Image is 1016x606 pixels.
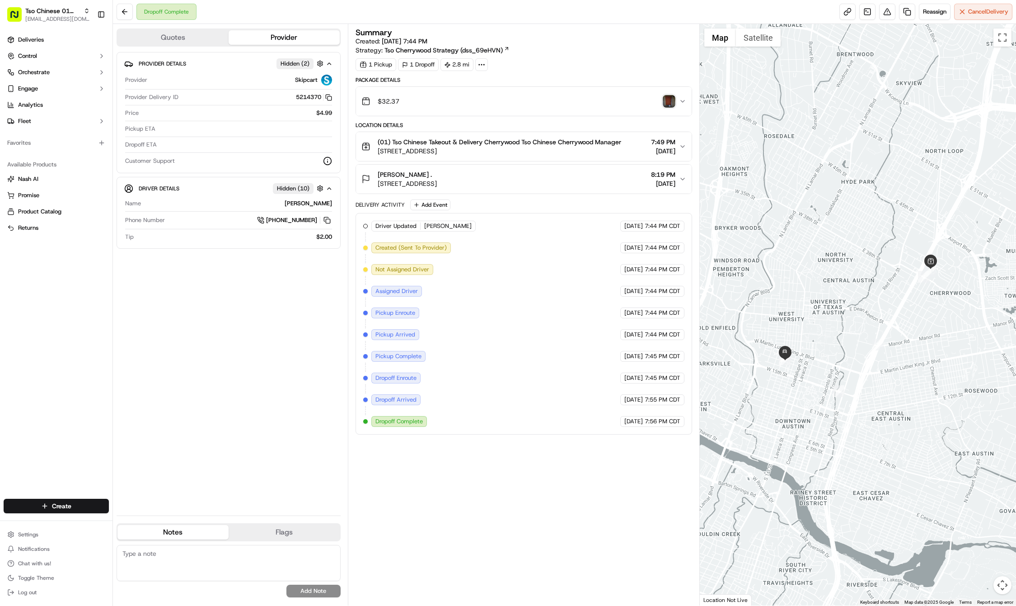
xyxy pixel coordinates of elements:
[124,56,333,71] button: Provider DetailsHidden (2)
[860,599,899,606] button: Keyboard shortcuts
[4,572,109,584] button: Toggle Theme
[702,594,732,606] a: Open this area in Google Maps (opens a new window)
[18,175,38,183] span: Nash AI
[645,287,680,295] span: 7:44 PM CDT
[4,81,109,96] button: Engage
[378,179,437,188] span: [STREET_ADDRESS]
[276,58,326,69] button: Hidden (2)
[25,6,80,15] button: Tso Chinese 01 Cherrywood
[663,95,675,108] img: photo_proof_of_delivery image
[624,309,643,317] span: [DATE]
[904,600,954,605] span: Map data ©2025 Google
[18,68,50,76] span: Orchestrate
[18,85,38,93] span: Engage
[378,97,399,106] span: $32.37
[125,233,134,241] span: Tip
[4,499,109,513] button: Create
[378,170,432,179] span: [PERSON_NAME] .
[375,396,417,404] span: Dropoff Arrived
[4,543,109,555] button: Notifications
[645,222,680,230] span: 7:44 PM CDT
[4,528,109,541] button: Settings
[4,586,109,599] button: Log out
[125,93,178,101] span: Provider Delivery ID
[919,4,950,20] button: Reassign
[4,172,109,186] button: Nash AI
[7,208,105,216] a: Product Catalog
[281,60,309,68] span: Hidden ( 2 )
[125,76,147,84] span: Provider
[645,244,680,252] span: 7:44 PM CDT
[125,109,139,117] span: Price
[18,52,37,60] span: Control
[356,132,692,161] button: (01) Tso Chinese Takeout & Delivery Cherrywood Tso Chinese Cherrywood Manager[STREET_ADDRESS]7:49...
[125,141,157,149] span: Dropoff ETA
[624,222,643,230] span: [DATE]
[4,4,94,25] button: Tso Chinese 01 Cherrywood[EMAIL_ADDRESS][DOMAIN_NAME]
[321,75,332,85] img: profile_skipcart_partner.png
[624,244,643,252] span: [DATE]
[18,101,43,109] span: Analytics
[356,58,396,71] div: 1 Pickup
[4,221,109,235] button: Returns
[4,65,109,80] button: Orchestrate
[229,525,340,540] button: Flags
[4,98,109,112] a: Analytics
[295,76,318,84] span: Skipcart
[872,339,884,350] div: 3
[378,137,621,147] span: (01) Tso Chinese Takeout & Delivery Cherrywood Tso Chinese Cherrywood Manager
[375,331,415,339] span: Pickup Arrived
[356,201,405,208] div: Delivery Activity
[645,331,680,339] span: 7:44 PM CDT
[273,183,326,194] button: Hidden (10)
[18,36,44,44] span: Deliveries
[424,222,472,230] span: [PERSON_NAME]
[18,224,38,232] span: Returns
[52,502,71,511] span: Create
[375,244,447,252] span: Created (Sent To Provider)
[4,33,109,47] a: Deliveries
[375,265,429,274] span: Not Assigned Driver
[7,191,105,199] a: Promise
[7,175,105,183] a: Nash AI
[375,309,415,317] span: Pickup Enroute
[410,199,450,210] button: Add Event
[139,185,179,192] span: Driver Details
[924,265,936,277] div: 1
[645,265,680,274] span: 7:44 PM CDT
[25,15,90,23] button: [EMAIL_ADDRESS][DOMAIN_NAME]
[145,199,332,208] div: [PERSON_NAME]
[356,165,692,194] button: [PERSON_NAME] .[STREET_ADDRESS]8:19 PM[DATE]
[651,147,675,156] span: [DATE]
[384,46,510,55] a: Tso Cherrywood Strategy (dss_69eHVN)
[645,352,680,360] span: 7:45 PM CDT
[651,170,675,179] span: 8:19 PM
[736,28,781,47] button: Show satellite imagery
[7,224,105,232] a: Returns
[977,600,1013,605] a: Report a map error
[645,374,680,382] span: 7:45 PM CDT
[700,594,752,606] div: Location Not Live
[624,265,643,274] span: [DATE]
[375,417,423,426] span: Dropoff Complete
[356,122,693,129] div: Location Details
[378,147,621,156] span: [STREET_ADDRESS]
[137,233,332,241] div: $2.00
[18,208,61,216] span: Product Catalog
[18,560,51,567] span: Chat with us!
[993,576,1011,594] button: Map camera controls
[968,8,1008,16] span: Cancel Delivery
[18,545,50,553] span: Notifications
[296,93,332,101] button: 5214370
[833,385,844,397] div: 4
[993,28,1011,47] button: Toggle fullscreen view
[382,37,427,45] span: [DATE] 7:44 PM
[356,37,427,46] span: Created:
[398,58,439,71] div: 1 Dropoff
[117,525,229,540] button: Notes
[229,30,340,45] button: Provider
[375,222,417,230] span: Driver Updated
